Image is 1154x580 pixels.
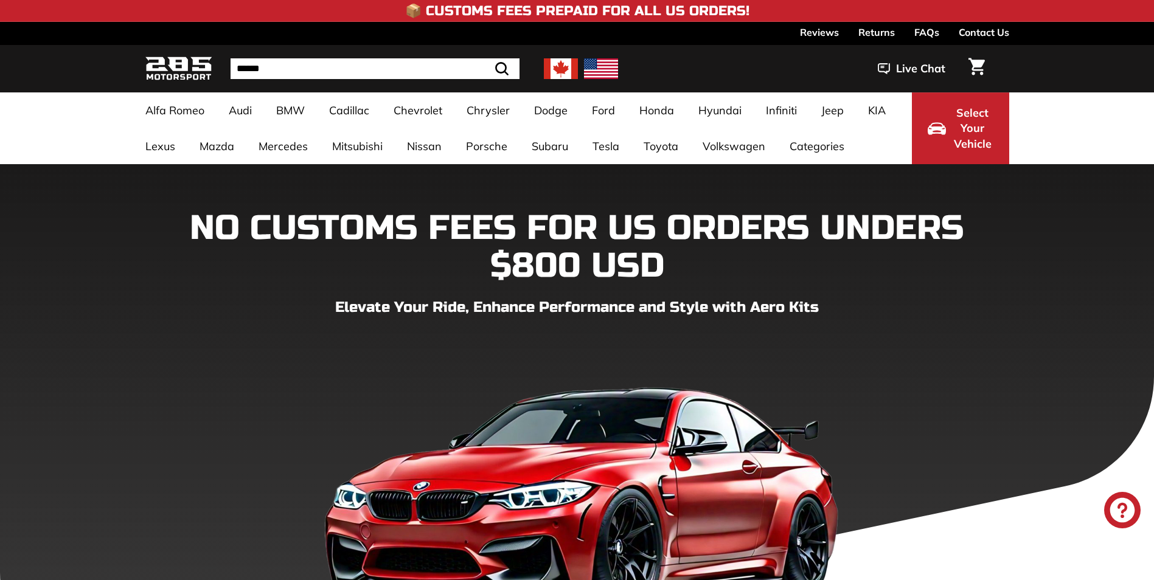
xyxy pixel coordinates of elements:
span: Select Your Vehicle [952,105,993,152]
a: BMW [264,92,317,128]
a: Cart [961,48,992,89]
button: Select Your Vehicle [912,92,1009,164]
a: Mazda [187,128,246,164]
a: Porsche [454,128,520,164]
a: Mitsubishi [320,128,395,164]
h1: NO CUSTOMS FEES FOR US ORDERS UNDERS $800 USD [145,210,1009,285]
a: Cadillac [317,92,381,128]
p: Elevate Your Ride, Enhance Performance and Style with Aero Kits [145,297,1009,319]
h4: 📦 Customs Fees Prepaid for All US Orders! [405,4,749,18]
a: Returns [858,22,895,43]
a: Nissan [395,128,454,164]
button: Live Chat [862,54,961,84]
a: Audi [217,92,264,128]
a: Categories [777,128,857,164]
inbox-online-store-chat: Shopify online store chat [1100,492,1144,531]
a: Contact Us [959,22,1009,43]
input: Search [231,58,520,79]
img: Logo_285_Motorsport_areodynamics_components [145,55,212,83]
a: Alfa Romeo [133,92,217,128]
a: Chrysler [454,92,522,128]
a: Subaru [520,128,580,164]
a: Hyundai [686,92,754,128]
a: Toyota [631,128,690,164]
a: Reviews [800,22,839,43]
a: Jeep [809,92,856,128]
a: Honda [627,92,686,128]
a: FAQs [914,22,939,43]
a: KIA [856,92,898,128]
a: Volkswagen [690,128,777,164]
a: Lexus [133,128,187,164]
a: Infiniti [754,92,809,128]
a: Mercedes [246,128,320,164]
a: Ford [580,92,627,128]
a: Dodge [522,92,580,128]
a: Chevrolet [381,92,454,128]
a: Tesla [580,128,631,164]
span: Live Chat [896,61,945,77]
